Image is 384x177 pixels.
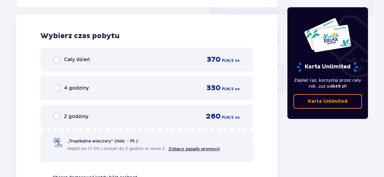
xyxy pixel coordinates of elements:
[64,113,88,120] span: 2 godziny
[207,55,221,64] span: 370
[304,18,352,53] img: Dwie karty całoroczne do Suntago z napisem 'UNLIMITED RELAX', na białym tle z tropikalnymi liśćmi...
[293,94,362,109] a: Karta Unlimited
[64,85,89,91] span: 4 godziny
[296,62,359,72] p: Karta Unlimited
[168,146,220,151] a: Zobacz zasady promocji
[229,58,241,63] span: / 2 os.
[67,138,139,144] span: „Tropikalne wieczory" (Ndz. - Pt.):
[229,115,241,120] span: / 2 os.
[222,58,229,63] span: PLN
[332,84,346,89] span: 649 zł
[229,86,241,92] span: / 2 os.
[206,84,221,93] span: 330
[67,146,166,152] span: Wejdź po 17:00 i zostań do 5 godzin w cenie 2.
[206,112,221,121] span: 260
[308,98,347,105] p: Karta Unlimited
[40,31,253,41] h2: Wybierz czas pobytu
[64,56,90,63] span: Cały dzień
[222,86,229,92] span: PLN
[293,77,362,89] p: Zapłać raz, korzystaj przez cały rok. Już od !
[222,115,229,120] span: PLN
